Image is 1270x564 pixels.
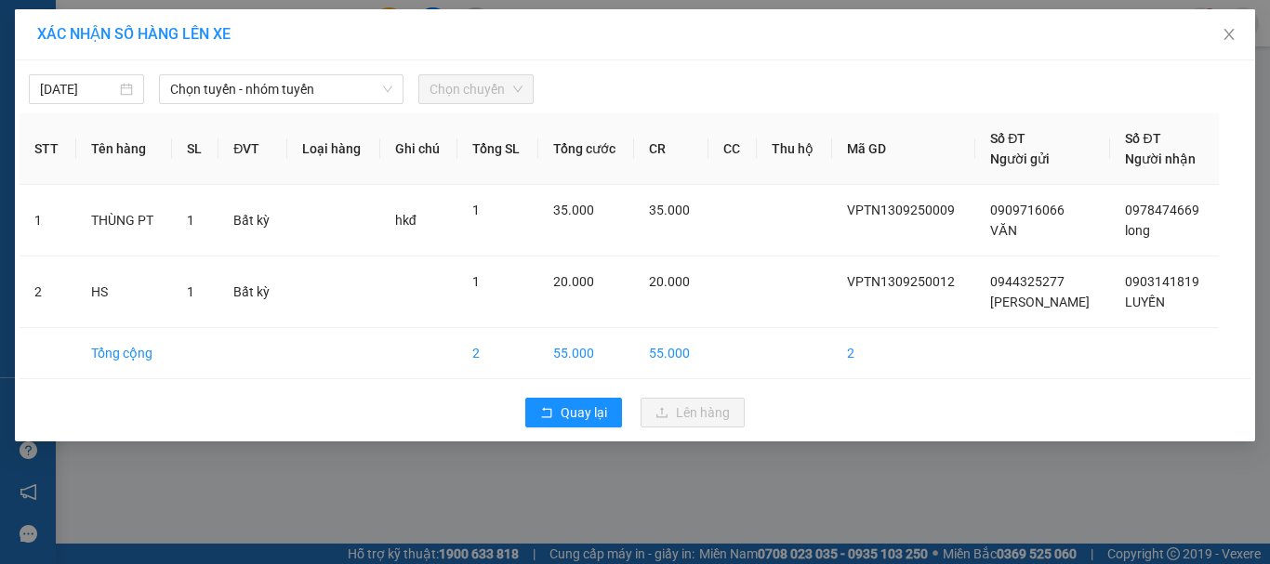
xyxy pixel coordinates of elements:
[1125,295,1165,309] span: LUYẾN
[634,113,708,185] th: CR
[708,113,757,185] th: CC
[382,84,393,95] span: down
[76,185,172,256] td: THÙNG PT
[380,113,458,185] th: Ghi chú
[76,256,172,328] td: HS
[76,328,172,379] td: Tổng cộng
[990,223,1016,238] span: VĂN
[287,113,379,185] th: Loại hàng
[1125,274,1199,289] span: 0903141819
[553,203,594,217] span: 35.000
[990,203,1065,217] span: 0909716066
[170,75,392,103] span: Chọn tuyến - nhóm tuyến
[50,100,228,115] span: -----------------------------------------
[1125,203,1199,217] span: 0978474669
[147,30,250,53] span: Bến xe [GEOGRAPHIC_DATA]
[457,328,538,379] td: 2
[649,203,690,217] span: 35.000
[395,213,417,228] span: hkđ
[6,120,194,131] span: [PERSON_NAME]:
[561,402,607,423] span: Quay lại
[76,113,172,185] th: Tên hàng
[649,274,690,289] span: 20.000
[641,398,745,427] button: uploadLên hàng
[472,274,480,289] span: 1
[1125,131,1160,146] span: Số ĐT
[847,203,955,217] span: VPTN1309250009
[990,131,1025,146] span: Số ĐT
[187,213,194,228] span: 1
[757,113,831,185] th: Thu hộ
[538,113,634,185] th: Tổng cước
[218,185,287,256] td: Bất kỳ
[20,113,76,185] th: STT
[40,79,116,99] input: 13/09/2025
[187,284,194,299] span: 1
[41,135,113,146] span: 09:07:15 [DATE]
[1203,9,1255,61] button: Close
[218,256,287,328] td: Bất kỳ
[147,56,256,79] span: 01 Võ Văn Truyện, KP.1, Phường 2
[37,25,231,43] span: XÁC NHẬN SỐ HÀNG LÊN XE
[990,151,1050,166] span: Người gửi
[20,256,76,328] td: 2
[1125,223,1150,238] span: long
[147,10,255,26] strong: ĐỒNG PHƯỚC
[7,11,89,93] img: logo
[218,113,287,185] th: ĐVT
[832,328,976,379] td: 2
[172,113,218,185] th: SL
[540,406,553,421] span: rollback
[553,274,594,289] span: 20.000
[525,398,622,427] button: rollbackQuay lại
[634,328,708,379] td: 55.000
[6,135,113,146] span: In ngày:
[20,185,76,256] td: 1
[538,328,634,379] td: 55.000
[1222,27,1237,42] span: close
[1125,151,1196,166] span: Người nhận
[990,295,1090,309] span: [PERSON_NAME]
[990,274,1065,289] span: 0944325277
[430,75,523,103] span: Chọn chuyến
[832,113,976,185] th: Mã GD
[472,203,480,217] span: 1
[93,118,195,132] span: VPTN1309250016
[147,83,228,94] span: Hotline: 19001152
[847,274,955,289] span: VPTN1309250012
[457,113,538,185] th: Tổng SL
